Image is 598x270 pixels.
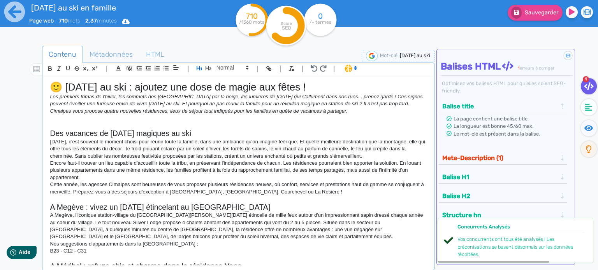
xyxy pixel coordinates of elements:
[508,5,563,21] button: Sauvegarder
[83,44,139,65] span: Métadonnées
[457,235,585,258] div: Vos concurrents ont tous été analysés ! Les préconisations se basent désormais sur les données ré...
[281,21,292,26] tspan: Score
[310,19,331,25] tspan: /- termes
[85,17,97,24] b: 2.37
[83,46,139,63] a: Métadonnées
[171,63,181,72] span: Aligment
[525,9,558,16] span: Sauvegarder
[29,2,209,14] input: title
[380,52,400,58] span: Mot-clé :
[454,123,533,129] span: La longueur est bonne 45/60 max.
[400,52,430,58] span: [DATE] au ski
[50,160,427,181] p: Encore faut-il trouver un lieu capable d'accueillir toute la tribu, en préservant l'indépendance ...
[50,94,424,114] em: Les premiers frimas de l'hiver, les sommets des [GEOGRAPHIC_DATA] par la neige, les lumières de [...
[366,51,378,61] img: google-serp-logo.png
[441,80,572,94] div: Optimisez vos balises HTML pour qu’elles soient SEO-friendly.
[440,100,559,113] button: Balise title
[50,212,427,240] p: A Megève, l'iconique station-village du [GEOGRAPHIC_DATA][PERSON_NAME][DATE] étincelle de mille f...
[341,64,359,73] span: I.Assistant
[440,100,565,113] div: Balise title
[59,17,80,24] span: mots
[520,66,554,71] span: erreurs à corriger
[440,152,565,164] div: Meta-Description (1)
[282,25,291,31] tspan: SEO
[440,152,559,164] button: Meta-Description (1)
[279,63,281,74] span: |
[257,63,259,74] span: |
[302,63,304,74] span: |
[440,209,565,221] div: Structure hn
[440,209,559,221] button: Structure hn
[50,138,427,160] p: [DATE], c'est souvent le moment choisi pour réunir toute la famille, dans une ambiance qu'on imag...
[50,240,427,247] p: Nos suggestions d'appartements dans la [GEOGRAPHIC_DATA] :
[140,44,171,65] span: HTML
[239,19,265,25] tspan: /1360 mots
[333,63,335,74] span: |
[59,17,68,24] b: 710
[454,116,529,122] span: La page contient une balise title.
[246,12,258,21] tspan: 710
[440,171,565,183] div: Balise H1
[454,131,540,137] span: Le mot-clé est présent dans la balise.
[457,223,585,233] div: Concurrents Analysés
[440,171,559,183] button: Balise H1
[318,12,323,21] tspan: 0
[441,61,572,72] h4: Balises HTML
[50,181,427,195] p: Cette année, les agences Cimalpes sont heureuses de vous proposer plusieurs résidences neuves, où...
[50,247,427,254] p: B23 - C12 - C31
[50,129,427,138] h2: Des vacances de [DATE] magiques au ski
[85,17,117,24] span: minutes
[42,46,83,63] a: Contenu
[29,17,54,24] span: Page web
[50,81,427,93] h1: 🙂 [DATE] au ski : ajoutez une dose de magie aux fêtes !
[50,203,427,212] h2: A Megève : vivez un [DATE] étincelant au [GEOGRAPHIC_DATA]
[518,66,520,71] span: 1
[187,63,189,74] span: |
[105,63,107,74] span: |
[42,44,83,65] span: Contenu
[440,190,565,202] div: Balise H2
[583,76,589,82] span: 1
[139,46,171,63] a: HTML
[440,190,559,202] button: Balise H2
